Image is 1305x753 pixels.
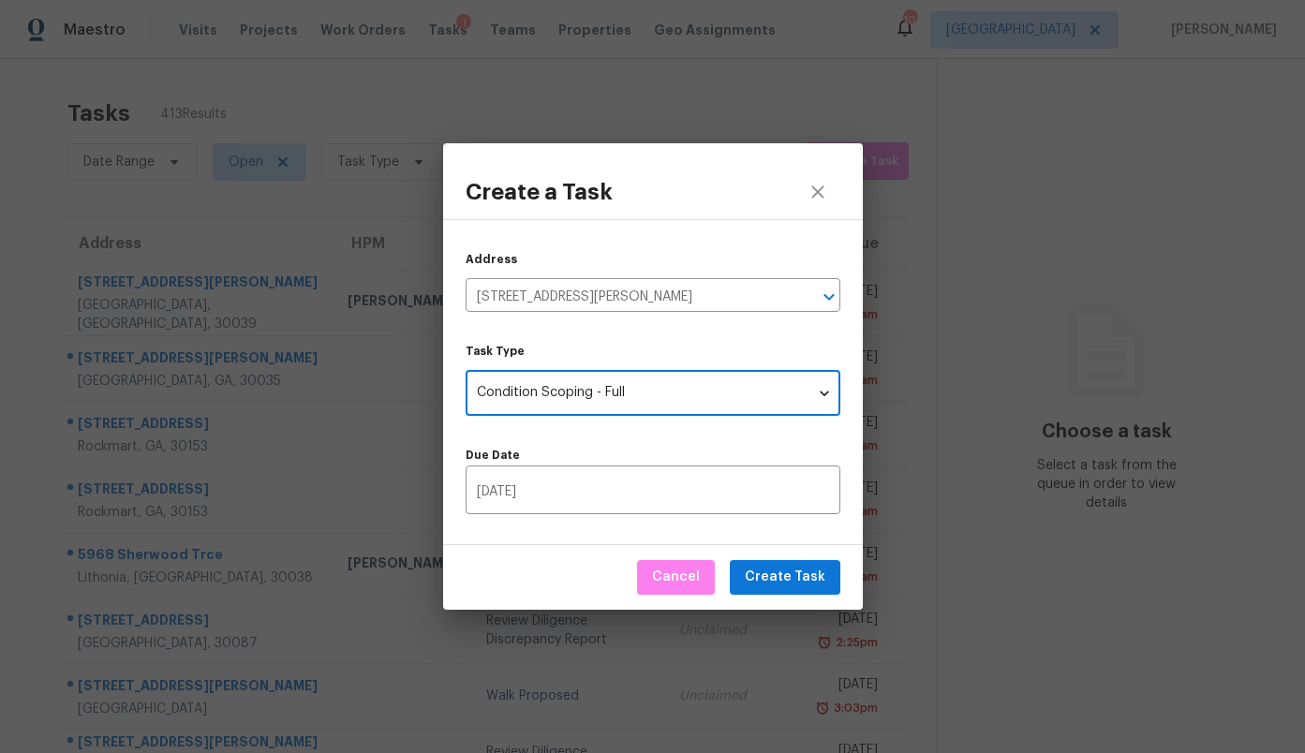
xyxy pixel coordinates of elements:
div: Condition Scoping - Full [466,371,840,417]
span: Cancel [652,566,700,589]
input: Search by address [466,283,788,312]
button: Open [816,284,842,310]
button: Create Task [730,560,840,595]
span: Create Task [745,566,825,589]
button: close [795,170,840,214]
label: Due Date [466,450,840,461]
label: Task Type [466,346,840,357]
label: Address [466,254,517,265]
h3: Create a Task [466,179,613,205]
button: Cancel [637,560,715,595]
